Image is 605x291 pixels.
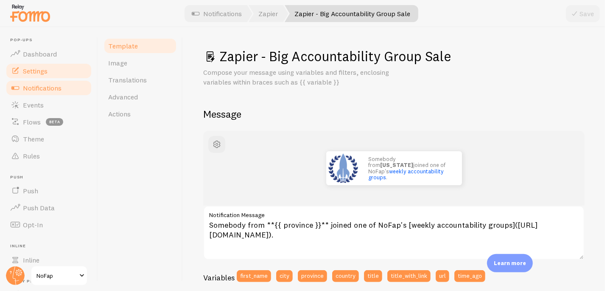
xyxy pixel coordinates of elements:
span: beta [46,118,63,126]
span: Push Data [23,203,55,212]
a: Push Data [5,199,92,216]
a: Notifications [5,79,92,96]
span: Dashboard [23,50,57,58]
a: Flows beta [5,113,92,130]
img: Fomo [326,151,360,185]
label: Notification Message [203,206,585,220]
span: Theme [23,135,44,143]
span: Translations [108,76,147,84]
span: Notifications [23,84,62,92]
button: url [436,270,449,282]
span: Image [108,59,127,67]
p: Somebody from joined one of NoFap's . [369,156,454,180]
h1: Zapier - Big Accountability Group Sale [203,48,585,65]
span: Inline [10,243,92,249]
button: time_ago [454,270,485,282]
span: Rules [23,152,40,160]
span: Events [23,101,44,109]
span: Advanced [108,93,138,101]
span: Pop-ups [10,37,92,43]
button: title_with_link [387,270,431,282]
a: Image [103,54,177,71]
a: Template [103,37,177,54]
a: Advanced [103,88,177,105]
a: weekly accountability groups [369,168,444,181]
h3: Variables [203,273,235,283]
button: first_name [237,270,271,282]
img: fomo-relay-logo-orange.svg [9,2,51,24]
span: Actions [108,110,131,118]
h2: Message [203,107,585,121]
a: Opt-In [5,216,92,233]
span: Inline [23,256,39,264]
span: NoFap [36,271,77,281]
p: Learn more [494,259,526,267]
a: Settings [5,62,92,79]
a: Translations [103,71,177,88]
button: title [364,270,382,282]
span: Settings [23,67,48,75]
span: Template [108,42,138,50]
span: Flows [23,118,41,126]
a: NoFap [31,266,88,286]
a: Actions [103,105,177,122]
a: Dashboard [5,45,92,62]
a: Theme [5,130,92,147]
button: country [332,270,359,282]
button: province [298,270,327,282]
a: Events [5,96,92,113]
span: Opt-In [23,220,43,229]
div: Learn more [487,254,533,272]
span: Push [10,175,92,180]
strong: [US_STATE] [381,161,414,168]
a: Inline [5,251,92,268]
a: Push [5,182,92,199]
p: Compose your message using variables and filters, enclosing variables within braces such as {{ va... [203,68,407,87]
a: Rules [5,147,92,164]
span: Push [23,186,38,195]
button: city [276,270,293,282]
